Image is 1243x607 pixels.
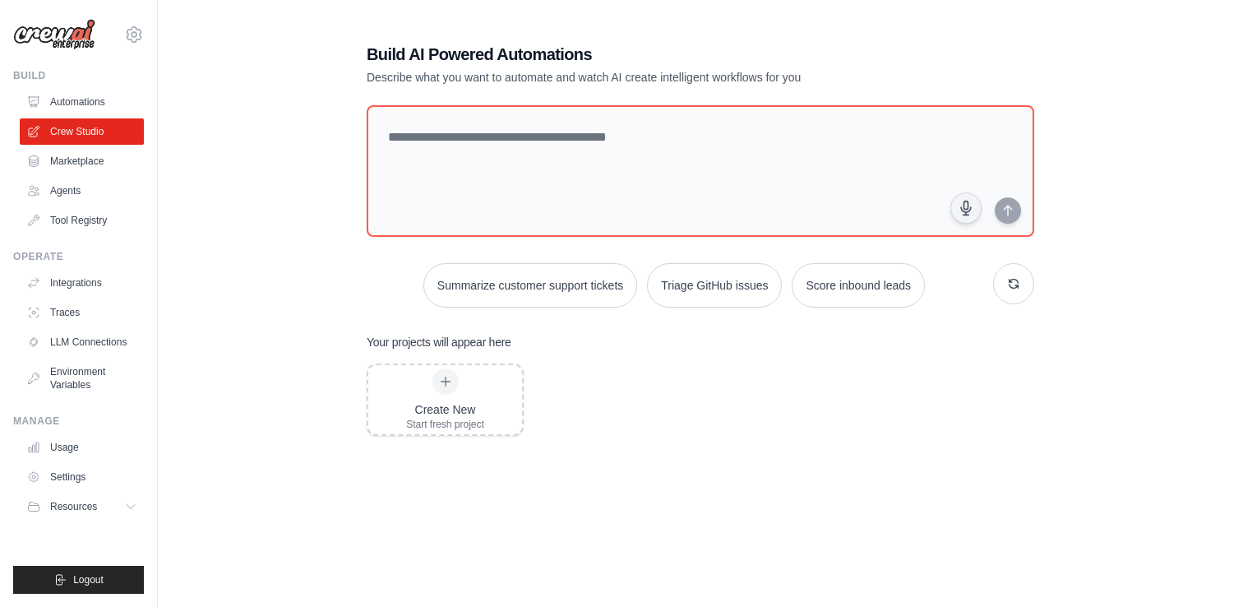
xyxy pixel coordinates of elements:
button: Get new suggestions [993,263,1034,304]
button: Logout [13,566,144,594]
a: Usage [20,434,144,461]
button: Click to speak your automation idea [950,192,982,224]
p: Describe what you want to automate and watch AI create intelligent workflows for you [367,69,919,86]
a: LLM Connections [20,329,144,355]
div: Build [13,69,144,82]
a: Environment Variables [20,359,144,398]
a: Marketplace [20,148,144,174]
a: Integrations [20,270,144,296]
span: Logout [73,573,104,586]
a: Agents [20,178,144,204]
h1: Build AI Powered Automations [367,43,919,66]
button: Triage GitHub issues [647,263,782,308]
span: Resources [50,500,97,513]
div: Start fresh project [406,418,484,431]
h3: Your projects will appear here [367,334,511,350]
div: Manage [13,415,144,428]
button: Resources [20,493,144,520]
a: Automations [20,89,144,115]
img: Logo [13,19,95,50]
a: Traces [20,299,144,326]
div: Create New [406,401,484,418]
a: Settings [20,464,144,490]
button: Score inbound leads [792,263,925,308]
button: Summarize customer support tickets [423,263,637,308]
a: Tool Registry [20,207,144,234]
div: Operate [13,250,144,263]
a: Crew Studio [20,118,144,145]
